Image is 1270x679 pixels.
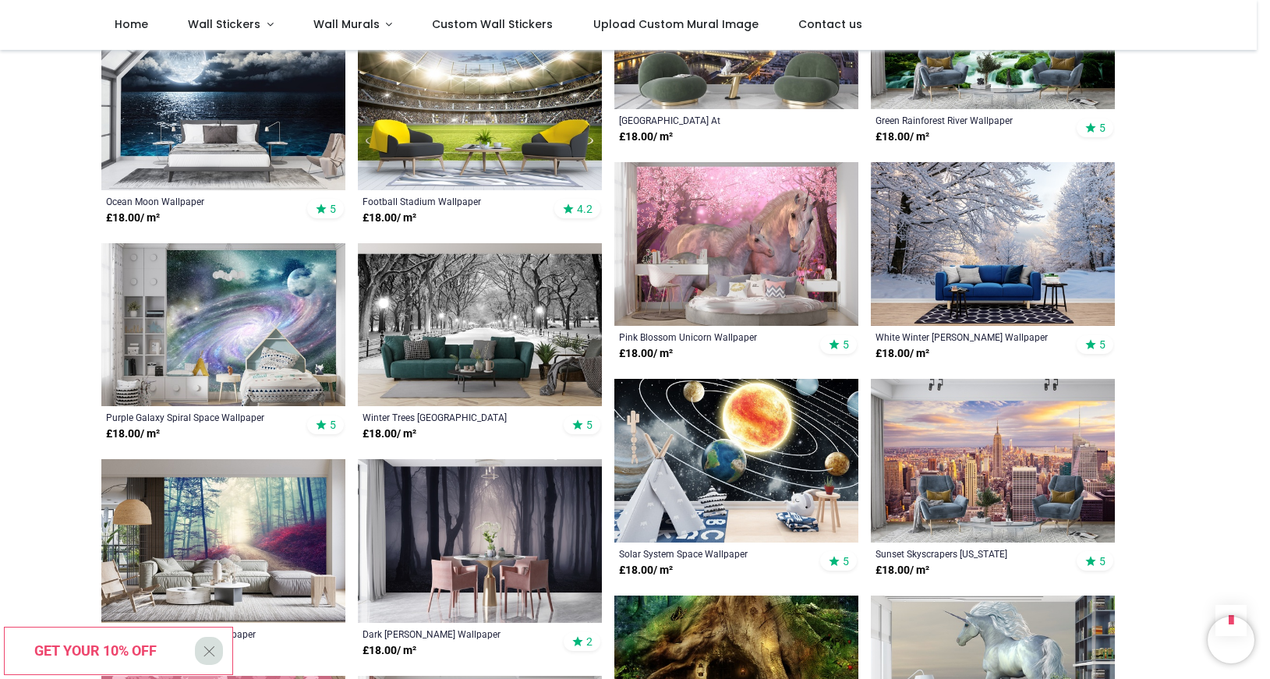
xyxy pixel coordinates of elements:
[876,129,929,145] strong: £ 18.00 / m²
[188,16,260,32] span: Wall Stickers
[432,16,553,32] span: Custom Wall Stickers
[619,129,673,145] strong: £ 18.00 / m²
[1099,554,1106,568] span: 5
[1099,338,1106,352] span: 5
[843,338,849,352] span: 5
[1099,121,1106,135] span: 5
[106,210,160,226] strong: £ 18.00 / m²
[843,554,849,568] span: 5
[313,16,380,32] span: Wall Murals
[876,114,1063,126] a: Green Rainforest River Wallpaper
[586,418,593,432] span: 5
[101,459,345,623] img: Magical Red Road Forest Wall Mural Wallpaper
[363,628,550,640] a: Dark [PERSON_NAME] Wallpaper
[330,418,336,432] span: 5
[798,16,862,32] span: Contact us
[871,379,1115,543] img: Sunset Skyscrapers New York City Wall Mural Wallpaper
[876,331,1063,343] a: White Winter [PERSON_NAME] Wallpaper
[106,426,160,442] strong: £ 18.00 / m²
[101,243,345,407] img: Purple Galaxy Spiral Space Wall Mural Wallpaper
[363,426,416,442] strong: £ 18.00 / m²
[593,16,759,32] span: Upload Custom Mural Image
[619,114,807,126] a: [GEOGRAPHIC_DATA] At [GEOGRAPHIC_DATA] Wallpaper
[586,635,593,649] span: 2
[619,331,807,343] a: Pink Blossom Unicorn Wallpaper
[101,27,345,190] img: Ocean Moon Wall Mural Wallpaper
[1208,617,1254,663] iframe: Brevo live chat
[363,643,416,659] strong: £ 18.00 / m²
[363,210,416,226] strong: £ 18.00 / m²
[115,16,148,32] span: Home
[619,563,673,578] strong: £ 18.00 / m²
[106,411,294,423] a: Purple Galaxy Spiral Space Wallpaper
[614,379,858,543] img: Solar System Space Wall Mural Wallpaper - Mod2
[363,411,550,423] a: Winter Trees [GEOGRAPHIC_DATA] [US_STATE] Wallpaper
[330,202,336,216] span: 5
[106,195,294,207] a: Ocean Moon Wallpaper
[363,195,550,207] a: Football Stadium Wallpaper
[876,547,1063,560] a: Sunset Skyscrapers [US_STATE][GEOGRAPHIC_DATA] Wallpaper
[577,202,593,216] span: 4.2
[876,346,929,362] strong: £ 18.00 / m²
[358,243,602,407] img: Winter Trees Central Park New York Wall Mural Wallpaper
[619,547,807,560] a: Solar System Space Wallpaper
[876,563,929,578] strong: £ 18.00 / m²
[358,27,602,190] img: Football Stadium Wall Mural Wallpaper
[619,346,673,362] strong: £ 18.00 / m²
[358,459,602,623] img: Dark Misty Woods Wall Mural Wallpaper
[614,162,858,326] img: Pink Blossom Unicorn Wall Mural Wallpaper
[871,162,1115,326] img: White Winter Woods Wall Mural Wallpaper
